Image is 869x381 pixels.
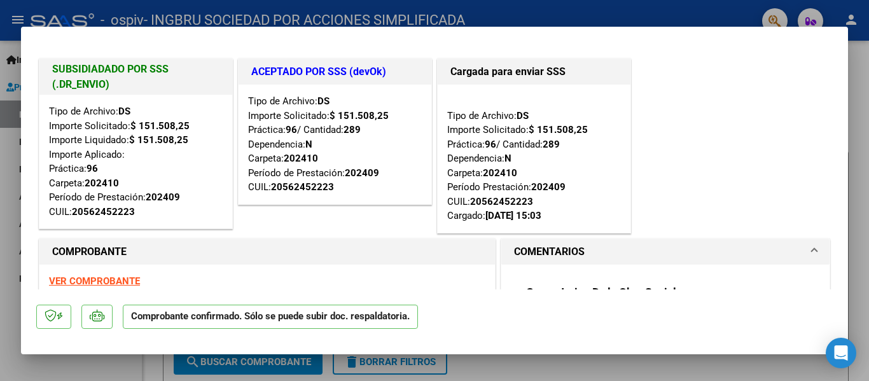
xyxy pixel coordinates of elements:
[330,110,389,121] strong: $ 151.508,25
[52,246,127,258] strong: COMPROBANTE
[49,104,223,219] div: Tipo de Archivo: Importe Solicitado: Importe Liquidado: Importe Aplicado: Práctica: Carpeta: Perí...
[504,153,511,164] strong: N
[514,244,585,260] h1: COMENTARIOS
[72,205,135,219] div: 20562452223
[517,110,529,121] strong: DS
[345,167,379,179] strong: 202409
[284,153,318,164] strong: 202410
[501,239,830,265] mat-expansion-panel-header: COMENTARIOS
[286,124,297,135] strong: 96
[526,286,679,298] strong: Comentarios De la Obra Social:
[317,95,330,107] strong: DS
[529,124,588,135] strong: $ 151.508,25
[305,139,312,150] strong: N
[129,134,188,146] strong: $ 151.508,25
[248,94,422,195] div: Tipo de Archivo: Importe Solicitado: Práctica: / Cantidad: Dependencia: Carpeta: Período de Prest...
[450,64,618,80] h1: Cargada para enviar SSS
[470,195,533,209] div: 20562452223
[271,180,334,195] div: 20562452223
[485,210,541,221] strong: [DATE] 15:03
[49,275,140,287] a: VER COMPROBANTE
[251,64,419,80] h1: ACEPTADO POR SSS (devOk)
[344,124,361,135] strong: 289
[485,139,496,150] strong: 96
[447,94,621,223] div: Tipo de Archivo: Importe Solicitado: Práctica: / Cantidad: Dependencia: Carpeta: Período Prestaci...
[130,120,190,132] strong: $ 151.508,25
[52,62,219,92] h1: SUBSIDIADADO POR SSS (.DR_ENVIO)
[87,163,98,174] strong: 96
[118,106,130,117] strong: DS
[146,191,180,203] strong: 202409
[123,305,418,329] p: Comprobante confirmado. Sólo se puede subir doc. respaldatoria.
[826,338,856,368] div: Open Intercom Messenger
[531,181,566,193] strong: 202409
[483,167,517,179] strong: 202410
[85,177,119,189] strong: 202410
[543,139,560,150] strong: 289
